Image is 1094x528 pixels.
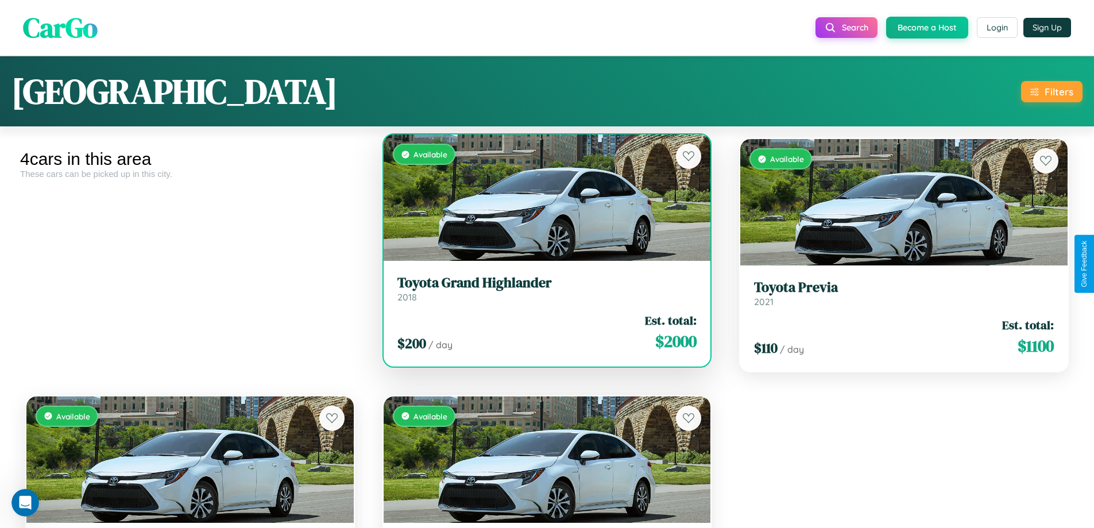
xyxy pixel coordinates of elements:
span: $ 2000 [655,330,697,353]
span: / day [780,344,804,355]
span: Available [56,411,90,421]
span: Available [770,154,804,164]
div: These cars can be picked up in this city. [20,169,360,179]
button: Become a Host [886,17,968,38]
span: Est. total: [645,312,697,329]
button: Login [977,17,1018,38]
a: Toyota Previa2021 [754,279,1054,307]
iframe: Intercom live chat [11,489,39,517]
h1: [GEOGRAPHIC_DATA] [11,68,338,115]
button: Sign Up [1023,18,1071,37]
span: 2018 [397,291,417,303]
button: Search [815,17,877,38]
span: Search [842,22,868,33]
a: Toyota Grand Highlander2018 [397,275,697,303]
span: CarGo [23,9,98,47]
span: Available [413,411,447,421]
span: Available [413,149,447,159]
span: $ 200 [397,334,426,353]
div: 4 cars in this area [20,149,360,169]
span: Est. total: [1002,317,1054,333]
h3: Toyota Grand Highlander [397,275,697,291]
button: Filters [1021,81,1083,102]
span: / day [428,339,453,350]
span: $ 110 [754,338,778,357]
h3: Toyota Previa [754,279,1054,296]
span: $ 1100 [1018,334,1054,357]
div: Filters [1045,86,1073,98]
span: 2021 [754,296,774,307]
div: Give Feedback [1080,241,1088,287]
